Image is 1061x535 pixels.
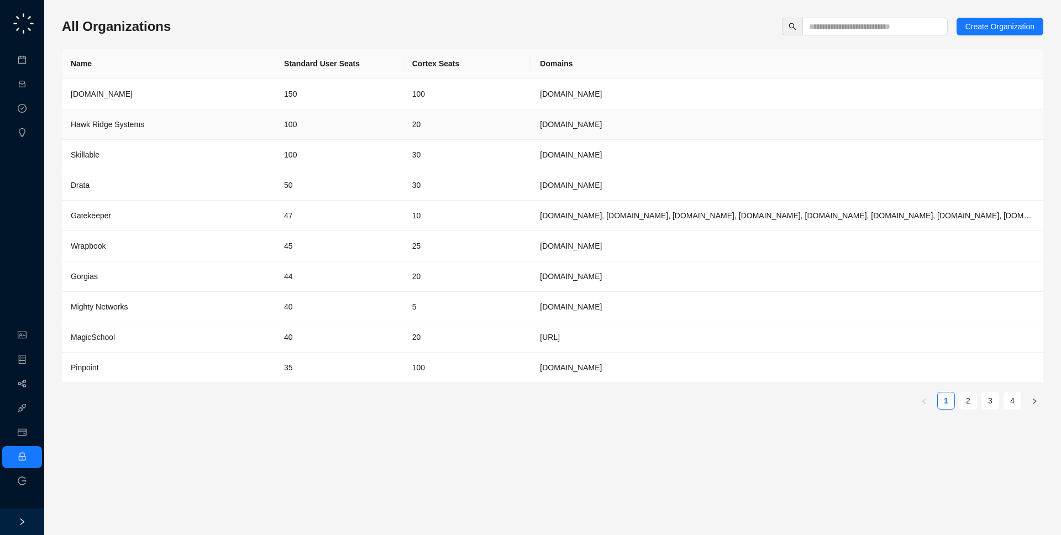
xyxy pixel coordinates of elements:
[531,79,1043,109] td: synthesia.io
[403,109,532,140] td: 20
[531,170,1043,201] td: Drata.com
[71,242,106,250] span: Wrapbook
[982,392,999,409] a: 3
[1026,392,1043,410] li: Next Page
[981,392,999,410] li: 3
[275,49,403,79] th: Standard User Seats
[1004,392,1021,409] a: 4
[71,211,111,220] span: Gatekeeper
[531,292,1043,322] td: mightynetworks.com
[1026,392,1043,410] button: right
[62,49,275,79] th: Name
[11,11,36,36] img: logo-small-C4UdH2pc.png
[937,392,955,410] li: 1
[403,261,532,292] td: 20
[403,201,532,231] td: 10
[71,150,99,159] span: Skillable
[938,392,954,409] a: 1
[915,392,933,410] li: Previous Page
[403,79,532,109] td: 100
[957,18,1043,35] button: Create Organization
[531,201,1043,231] td: gatekeeperhq.com, gatekeeperhq.io, gatekeeper.io, gatekeepervclm.com, gatekeeperhq.co, trygatekee...
[71,333,115,342] span: MagicSchool
[531,231,1043,261] td: wrapbook.com
[965,20,1034,33] span: Create Organization
[789,23,796,30] span: search
[403,353,532,383] td: 100
[915,392,933,410] button: left
[71,363,99,372] span: Pinpoint
[275,261,403,292] td: 44
[921,398,927,405] span: left
[71,90,133,98] span: [DOMAIN_NAME]
[275,201,403,231] td: 47
[531,322,1043,353] td: magicschool.ai
[1026,499,1055,528] iframe: Open customer support
[403,49,532,79] th: Cortex Seats
[1004,392,1021,410] li: 4
[18,518,26,526] span: right
[71,272,98,281] span: Gorgias
[275,353,403,383] td: 35
[960,392,976,409] a: 2
[18,476,27,485] span: logout
[403,170,532,201] td: 30
[62,18,171,35] h3: All Organizations
[275,231,403,261] td: 45
[275,322,403,353] td: 40
[531,109,1043,140] td: hawkridgesys.com
[403,322,532,353] td: 20
[71,302,128,311] span: Mighty Networks
[275,79,403,109] td: 150
[403,292,532,322] td: 5
[71,181,90,190] span: Drata
[531,353,1043,383] td: pinpointhq.com
[275,292,403,322] td: 40
[275,109,403,140] td: 100
[71,120,144,129] span: Hawk Ridge Systems
[403,140,532,170] td: 30
[531,261,1043,292] td: gorgias.com
[959,392,977,410] li: 2
[275,170,403,201] td: 50
[403,231,532,261] td: 25
[531,49,1043,79] th: Domains
[275,140,403,170] td: 100
[531,140,1043,170] td: skillable.com
[1031,398,1038,405] span: right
